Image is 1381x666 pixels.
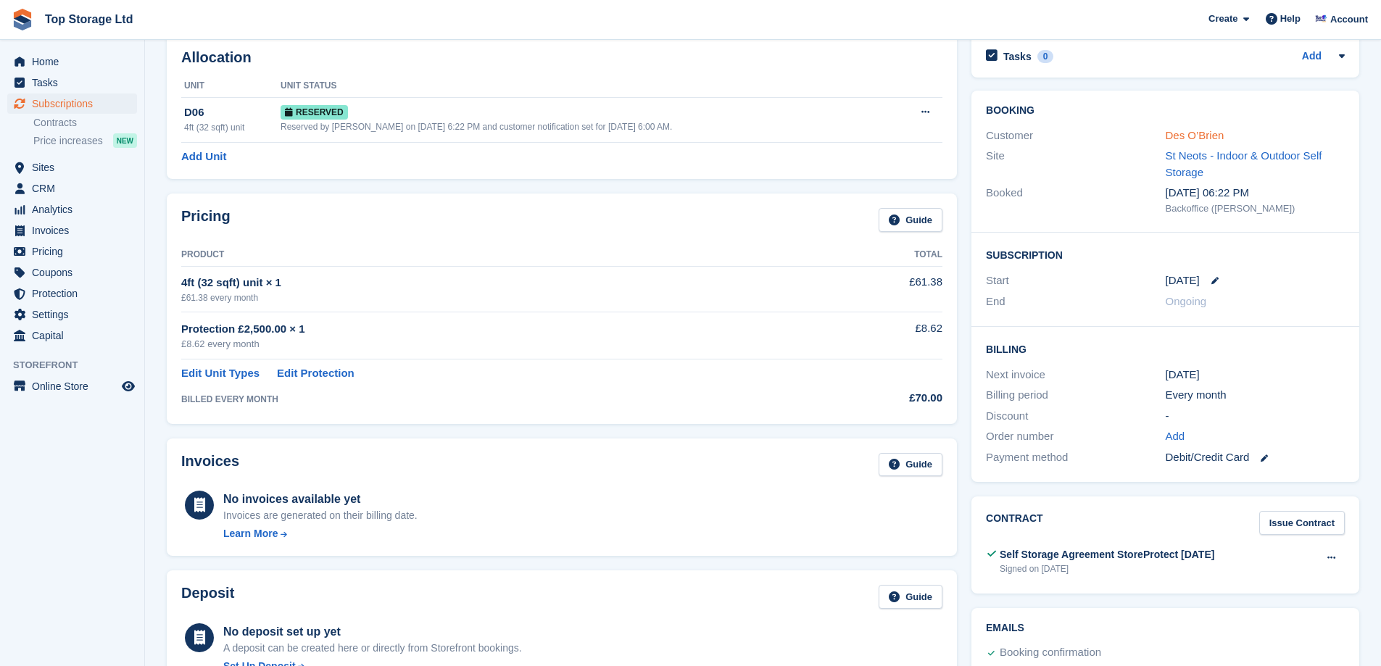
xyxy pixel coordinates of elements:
[223,623,522,641] div: No deposit set up yet
[113,133,137,148] div: NEW
[820,312,942,359] td: £8.62
[986,272,1165,289] div: Start
[281,105,348,120] span: Reserved
[181,585,234,609] h2: Deposit
[223,526,418,541] a: Learn More
[986,367,1165,383] div: Next invoice
[32,376,119,396] span: Online Store
[1166,367,1345,383] div: [DATE]
[32,72,119,93] span: Tasks
[7,157,137,178] a: menu
[1208,12,1237,26] span: Create
[32,157,119,178] span: Sites
[7,199,137,220] a: menu
[223,526,278,541] div: Learn More
[120,378,137,395] a: Preview store
[986,623,1345,634] h2: Emails
[7,178,137,199] a: menu
[223,491,418,508] div: No invoices available yet
[1037,50,1054,63] div: 0
[7,93,137,114] a: menu
[33,133,137,149] a: Price increases NEW
[7,304,137,325] a: menu
[986,428,1165,445] div: Order number
[7,241,137,262] a: menu
[7,262,137,283] a: menu
[1166,149,1322,178] a: St Neots - Indoor & Outdoor Self Storage
[1166,449,1345,466] div: Debit/Credit Card
[879,585,942,609] a: Guide
[181,208,231,232] h2: Pricing
[184,121,281,134] div: 4ft (32 sqft) unit
[7,283,137,304] a: menu
[7,72,137,93] a: menu
[33,134,103,148] span: Price increases
[7,325,137,346] a: menu
[1166,428,1185,445] a: Add
[1259,511,1345,535] a: Issue Contract
[1000,562,1214,575] div: Signed on [DATE]
[184,104,281,121] div: D06
[1166,185,1345,201] div: [DATE] 06:22 PM
[32,241,119,262] span: Pricing
[32,304,119,325] span: Settings
[32,93,119,114] span: Subscriptions
[1166,129,1224,141] a: Des O’Brien
[820,390,942,407] div: £70.00
[181,393,820,406] div: BILLED EVERY MONTH
[986,341,1345,356] h2: Billing
[181,49,942,66] h2: Allocation
[820,266,942,312] td: £61.38
[223,641,522,656] p: A deposit can be created here or directly from Storefront bookings.
[986,105,1345,117] h2: Booking
[32,325,119,346] span: Capital
[181,149,226,165] a: Add Unit
[1280,12,1301,26] span: Help
[32,283,119,304] span: Protection
[986,511,1043,535] h2: Contract
[39,7,138,31] a: Top Storage Ltd
[986,185,1165,215] div: Booked
[1000,644,1101,662] div: Booking confirmation
[181,365,260,382] a: Edit Unit Types
[32,199,119,220] span: Analytics
[32,178,119,199] span: CRM
[181,75,281,98] th: Unit
[986,294,1165,310] div: End
[32,51,119,72] span: Home
[13,358,144,372] span: Storefront
[33,116,137,130] a: Contracts
[181,243,820,267] th: Product
[1000,547,1214,562] div: Self Storage Agreement StoreProtect [DATE]
[1166,201,1345,216] div: Backoffice ([PERSON_NAME])
[1166,387,1345,404] div: Every month
[7,51,137,72] a: menu
[879,208,942,232] a: Guide
[1003,50,1032,63] h2: Tasks
[181,291,820,304] div: £61.38 every month
[7,376,137,396] a: menu
[986,148,1165,180] div: Site
[223,508,418,523] div: Invoices are generated on their billing date.
[181,321,820,338] div: Protection £2,500.00 × 1
[879,453,942,477] a: Guide
[1314,12,1328,26] img: Sam Topham
[986,247,1345,262] h2: Subscription
[181,453,239,477] h2: Invoices
[7,220,137,241] a: menu
[281,120,895,133] div: Reserved by [PERSON_NAME] on [DATE] 6:22 PM and customer notification set for [DATE] 6:00 AM.
[281,75,895,98] th: Unit Status
[820,243,942,267] th: Total
[986,128,1165,144] div: Customer
[181,337,820,351] div: £8.62 every month
[986,387,1165,404] div: Billing period
[1302,49,1322,65] a: Add
[986,408,1165,425] div: Discount
[986,449,1165,466] div: Payment method
[1166,272,1200,289] time: 2025-08-23 00:00:00 UTC
[1166,408,1345,425] div: -
[32,220,119,241] span: Invoices
[1166,295,1207,307] span: Ongoing
[12,9,33,30] img: stora-icon-8386f47178a22dfd0bd8f6a31ec36ba5ce8667c1dd55bd0f319d3a0aa187defe.svg
[181,275,820,291] div: 4ft (32 sqft) unit × 1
